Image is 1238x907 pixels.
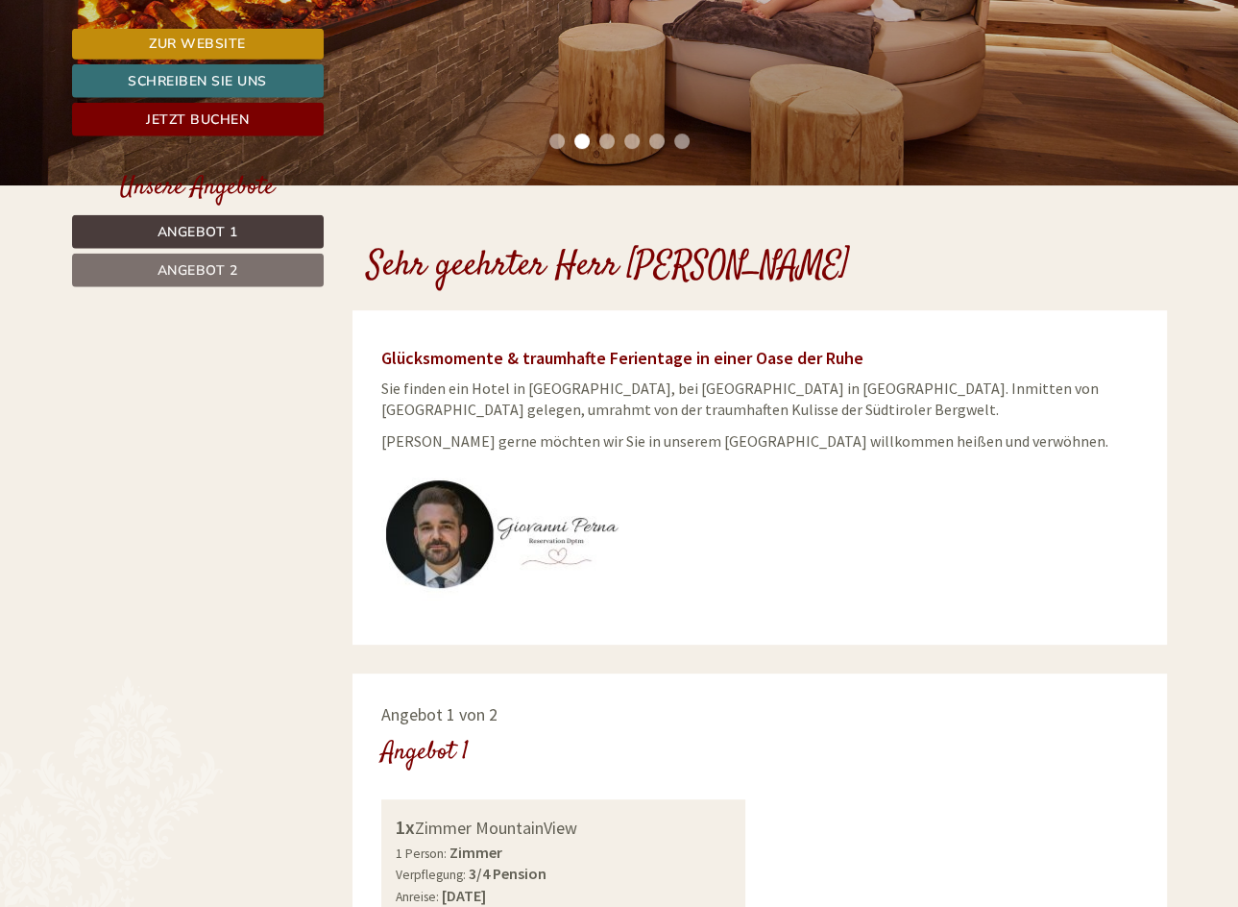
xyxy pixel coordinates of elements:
[396,815,415,839] b: 1x
[367,248,849,286] h1: Sehr geehrter Herr [PERSON_NAME]
[381,703,498,725] span: Angebot 1 von 2
[449,843,502,862] b: Zimmer
[158,261,238,280] span: Angebot 2
[396,846,447,862] small: 1 Person:
[442,886,486,905] b: [DATE]
[396,889,439,905] small: Anreise:
[72,64,324,98] a: Schreiben Sie uns
[451,52,742,110] div: Guten Tag, wie können wir Ihnen helfen?
[461,56,728,71] div: Sie
[72,170,324,206] div: Unsere Angebote
[381,430,1138,453] p: [PERSON_NAME] gerne möchten wir Sie in unserem [GEOGRAPHIC_DATA] willkommen heißen und verwöhnen.
[396,814,731,842] div: Zimmer MountainView
[381,379,1099,420] span: Sie finden ein Hotel in [GEOGRAPHIC_DATA], bei [GEOGRAPHIC_DATA] in [GEOGRAPHIC_DATA]. Inmitten v...
[72,29,324,60] a: Zur Website
[72,103,324,136] a: Jetzt buchen
[469,864,546,883] b: 3/4 Pension
[381,347,863,369] span: Glücksmomente & traumhafte Ferientage in einer Oase der Ruhe
[642,506,757,540] button: Senden
[396,867,466,883] small: Verpflegung:
[158,223,238,241] span: Angebot 1
[381,735,469,771] div: Angebot 1
[461,93,728,107] small: 18:26
[337,14,420,47] div: Montag
[381,462,621,606] img: user-135.jpg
